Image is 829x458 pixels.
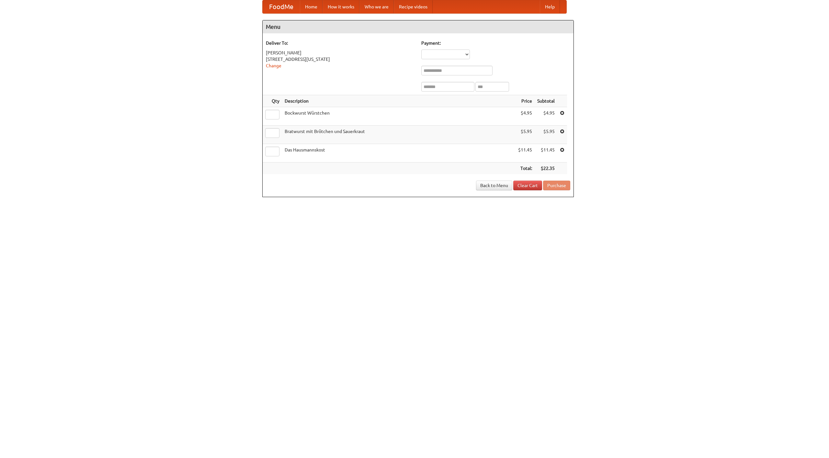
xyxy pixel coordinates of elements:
[282,107,516,126] td: Bockwurst Würstchen
[516,107,535,126] td: $4.95
[266,50,415,56] div: [PERSON_NAME]
[535,107,557,126] td: $4.95
[540,0,560,13] a: Help
[394,0,433,13] a: Recipe videos
[359,0,394,13] a: Who we are
[516,162,535,174] th: Total:
[266,63,281,68] a: Change
[263,20,573,33] h4: Menu
[323,0,359,13] a: How it works
[516,126,535,144] td: $5.95
[282,126,516,144] td: Bratwurst mit Brötchen und Sauerkraut
[266,40,415,46] h5: Deliver To:
[535,144,557,162] td: $11.45
[513,181,542,190] a: Clear Cart
[282,95,516,107] th: Description
[282,144,516,162] td: Das Hausmannskost
[263,0,300,13] a: FoodMe
[421,40,570,46] h5: Payment:
[535,162,557,174] th: $22.35
[300,0,323,13] a: Home
[516,144,535,162] td: $11.45
[266,56,415,62] div: [STREET_ADDRESS][US_STATE]
[476,181,512,190] a: Back to Menu
[516,95,535,107] th: Price
[263,95,282,107] th: Qty
[535,126,557,144] td: $5.95
[543,181,570,190] button: Purchase
[535,95,557,107] th: Subtotal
